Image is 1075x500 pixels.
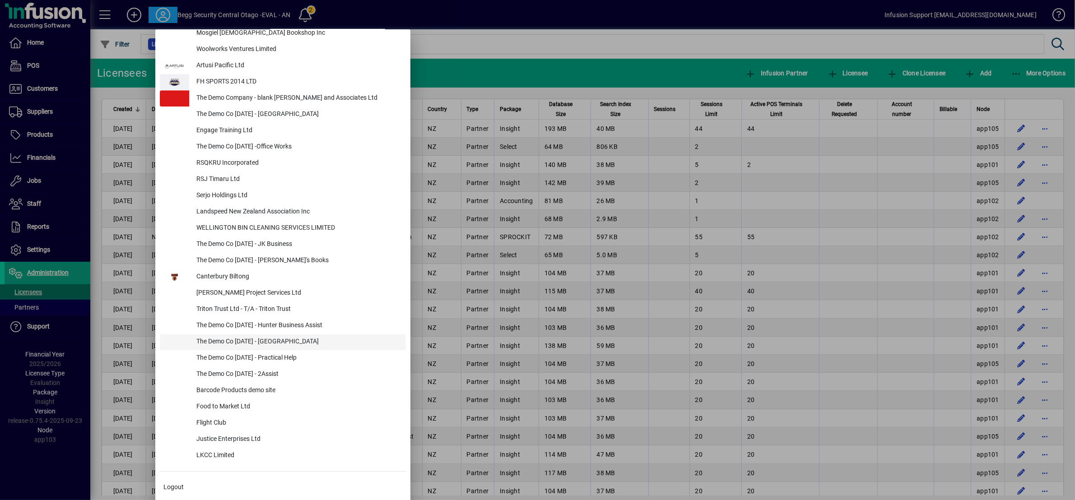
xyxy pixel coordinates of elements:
[189,236,406,253] div: The Demo Co [DATE] - JK Business
[160,334,406,350] button: The Demo Co [DATE] - [GEOGRAPHIC_DATA]
[189,350,406,366] div: The Demo Co [DATE] - Practical Help
[160,139,406,155] button: The Demo Co [DATE] -Office Works
[189,334,406,350] div: The Demo Co [DATE] - [GEOGRAPHIC_DATA]
[160,479,406,495] button: Logout
[189,448,406,464] div: LKCC Limited
[189,366,406,383] div: The Demo Co [DATE] - 2Assist
[189,415,406,431] div: Flight Club
[160,269,406,285] button: Canterbury Biltong
[160,253,406,269] button: The Demo Co [DATE] - [PERSON_NAME]'s Books
[189,301,406,318] div: Triton Trust Ltd - T/A - Triton Trust
[160,58,406,74] button: Artusi Pacific Ltd
[189,42,406,58] div: Woolworks Ventures Limited
[160,25,406,42] button: Mosgiel [DEMOGRAPHIC_DATA] Bookshop Inc
[160,123,406,139] button: Engage Training Ltd
[160,399,406,415] button: Food to Market Ltd
[160,431,406,448] button: Justice Enterprises Ltd
[189,269,406,285] div: Canterbury Biltong
[160,204,406,220] button: Landspeed New Zealand Association Inc
[189,139,406,155] div: The Demo Co [DATE] -Office Works
[160,74,406,90] button: FH SPORTS 2014 LTD
[189,25,406,42] div: Mosgiel [DEMOGRAPHIC_DATA] Bookshop Inc
[189,285,406,301] div: [PERSON_NAME] Project Services Ltd
[189,399,406,415] div: Food to Market Ltd
[160,366,406,383] button: The Demo Co [DATE] - 2Assist
[189,155,406,171] div: RSQKRU Incorporated
[189,90,406,106] div: The Demo Company - blank [PERSON_NAME] and Associates Ltd
[189,220,406,236] div: WELLINGTON BIN CLEANING SERVICES LIMITED
[189,204,406,220] div: Landspeed New Zealand Association Inc
[160,155,406,171] button: RSQKRU Incorporated
[189,253,406,269] div: The Demo Co [DATE] - [PERSON_NAME]'s Books
[189,431,406,448] div: Justice Enterprises Ltd
[160,415,406,431] button: Flight Club
[160,301,406,318] button: Triton Trust Ltd - T/A - Triton Trust
[189,383,406,399] div: Barcode Products demo site
[160,318,406,334] button: The Demo Co [DATE] - Hunter Business Assist
[163,482,184,492] span: Logout
[160,171,406,188] button: RSJ Timaru Ltd
[160,188,406,204] button: Serjo Holdings Ltd
[160,42,406,58] button: Woolworks Ventures Limited
[189,58,406,74] div: Artusi Pacific Ltd
[189,123,406,139] div: Engage Training Ltd
[189,318,406,334] div: The Demo Co [DATE] - Hunter Business Assist
[189,188,406,204] div: Serjo Holdings Ltd
[160,106,406,123] button: The Demo Co [DATE] - [GEOGRAPHIC_DATA]
[160,285,406,301] button: [PERSON_NAME] Project Services Ltd
[189,106,406,123] div: The Demo Co [DATE] - [GEOGRAPHIC_DATA]
[189,171,406,188] div: RSJ Timaru Ltd
[160,383,406,399] button: Barcode Products demo site
[160,236,406,253] button: The Demo Co [DATE] - JK Business
[160,90,406,106] button: The Demo Company - blank [PERSON_NAME] and Associates Ltd
[189,74,406,90] div: FH SPORTS 2014 LTD
[160,448,406,464] button: LKCC Limited
[160,350,406,366] button: The Demo Co [DATE] - Practical Help
[160,220,406,236] button: WELLINGTON BIN CLEANING SERVICES LIMITED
